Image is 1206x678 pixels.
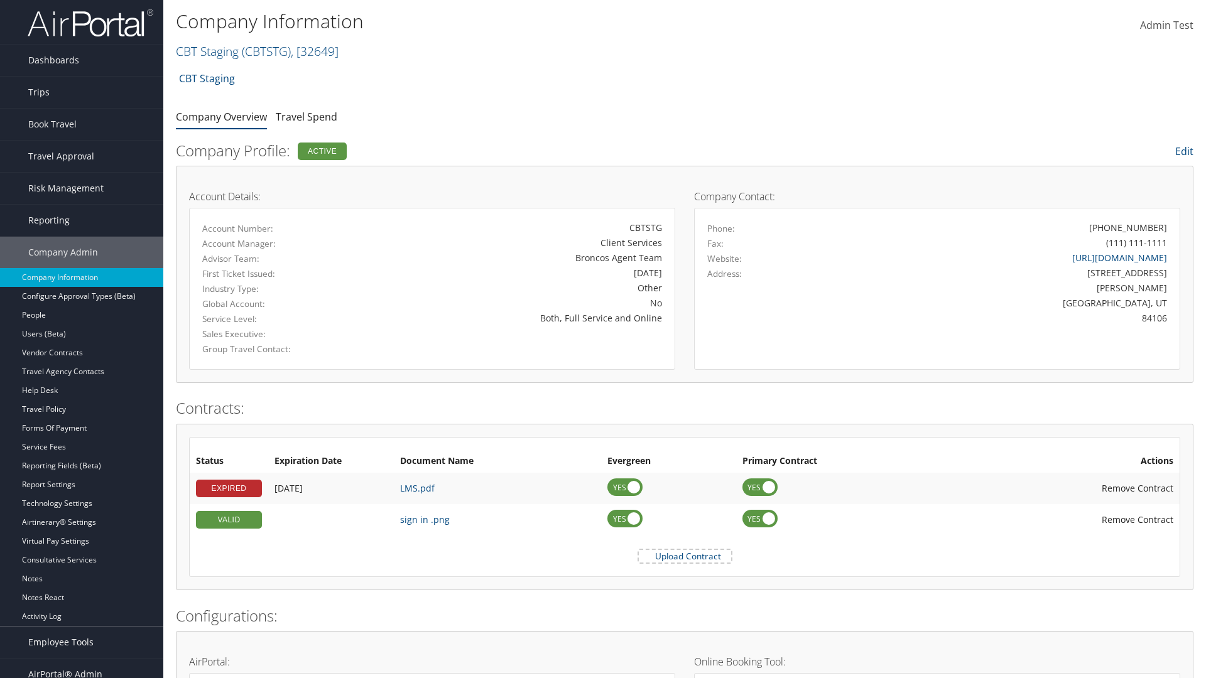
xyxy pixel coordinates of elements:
label: Website: [707,252,742,265]
img: airportal-logo.png [28,8,153,38]
span: Dashboards [28,45,79,76]
label: Sales Executive: [202,328,343,340]
span: Book Travel [28,109,77,140]
h2: Contracts: [176,397,1193,419]
label: Industry Type: [202,282,343,295]
label: First Ticket Issued: [202,267,343,280]
h4: Account Details: [189,191,675,202]
label: Service Level: [202,313,343,325]
span: Remove Contract [1102,482,1173,494]
label: Advisor Team: [202,252,343,265]
h4: Online Booking Tool: [694,657,1180,667]
th: Expiration Date [268,450,394,473]
div: Client Services [362,236,662,249]
span: Travel Approval [28,141,94,172]
a: CBT Staging [179,66,235,91]
th: Evergreen [601,450,736,473]
label: Global Account: [202,298,343,310]
div: EXPIRED [196,480,262,497]
div: [GEOGRAPHIC_DATA], UT [827,296,1168,309]
label: Phone: [707,222,735,235]
div: [PHONE_NUMBER] [1089,221,1167,234]
span: ( CBTSTG ) [242,43,291,60]
span: Reporting [28,205,70,236]
th: Status [190,450,268,473]
h4: AirPortal: [189,657,675,667]
h4: Company Contact: [694,191,1180,202]
div: No [362,296,662,309]
span: Risk Management [28,173,104,204]
div: CBTSTG [362,221,662,234]
div: VALID [196,511,262,529]
a: CBT Staging [176,43,339,60]
a: sign in .png [400,514,450,525]
th: Document Name [394,450,601,473]
span: , [ 32649 ] [291,43,339,60]
h1: Company Information [176,8,854,35]
i: Remove Contract [1089,507,1102,532]
div: Add/Edit Date [274,483,388,494]
div: Broncos Agent Team [362,251,662,264]
label: Group Travel Contact: [202,343,343,355]
div: [PERSON_NAME] [827,281,1168,294]
a: Company Overview [176,110,267,124]
label: Address: [707,267,742,280]
label: Account Manager: [202,237,343,250]
h2: Company Profile: [176,140,848,161]
div: Other [362,281,662,294]
div: Active [298,143,347,160]
label: Fax: [707,237,724,250]
div: 84106 [827,311,1168,325]
label: Account Number: [202,222,343,235]
span: Company Admin [28,237,98,268]
div: (111) 111-1111 [1106,236,1167,249]
th: Primary Contract [736,450,947,473]
a: Edit [1175,144,1193,158]
th: Actions [947,450,1180,473]
div: Add/Edit Date [274,514,388,525]
div: [DATE] [362,266,662,279]
a: Admin Test [1140,6,1193,45]
a: [URL][DOMAIN_NAME] [1072,252,1167,264]
div: Both, Full Service and Online [362,311,662,325]
div: [STREET_ADDRESS] [827,266,1168,279]
span: Remove Contract [1102,514,1173,525]
i: Remove Contract [1089,476,1102,500]
span: [DATE] [274,482,303,494]
a: Travel Spend [276,110,337,124]
label: Upload Contract [639,550,731,562]
a: LMS.pdf [400,482,435,494]
span: Admin Test [1140,18,1193,32]
span: Employee Tools [28,627,94,658]
span: Trips [28,77,50,108]
h2: Configurations: [176,605,1193,627]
